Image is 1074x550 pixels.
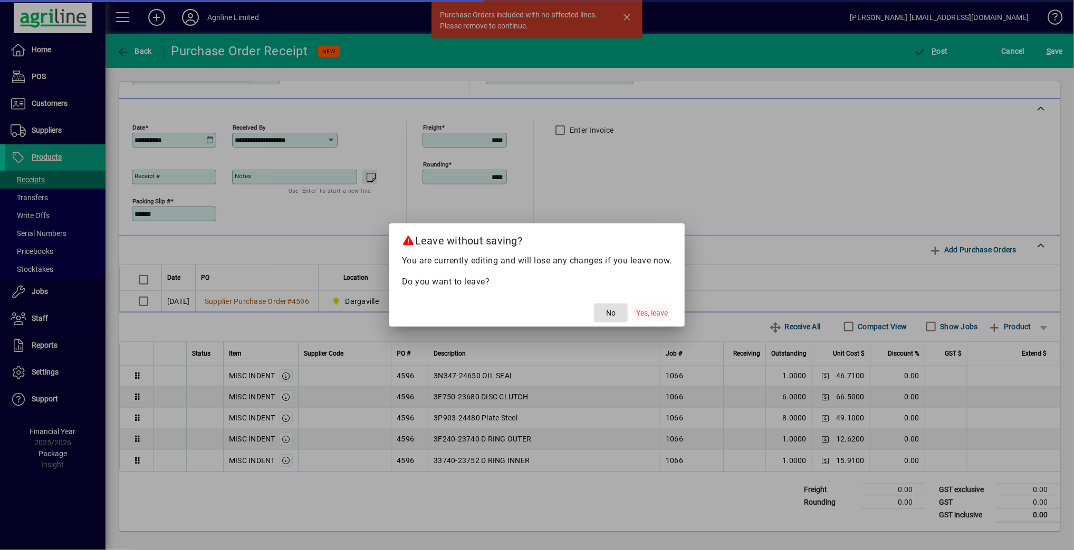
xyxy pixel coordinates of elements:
[402,254,673,267] p: You are currently editing and will lose any changes if you leave now.
[632,303,672,322] button: Yes, leave
[594,303,628,322] button: No
[636,308,668,319] span: Yes, leave
[389,223,685,254] h2: Leave without saving?
[606,308,616,319] span: No
[402,276,673,288] p: Do you want to leave?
